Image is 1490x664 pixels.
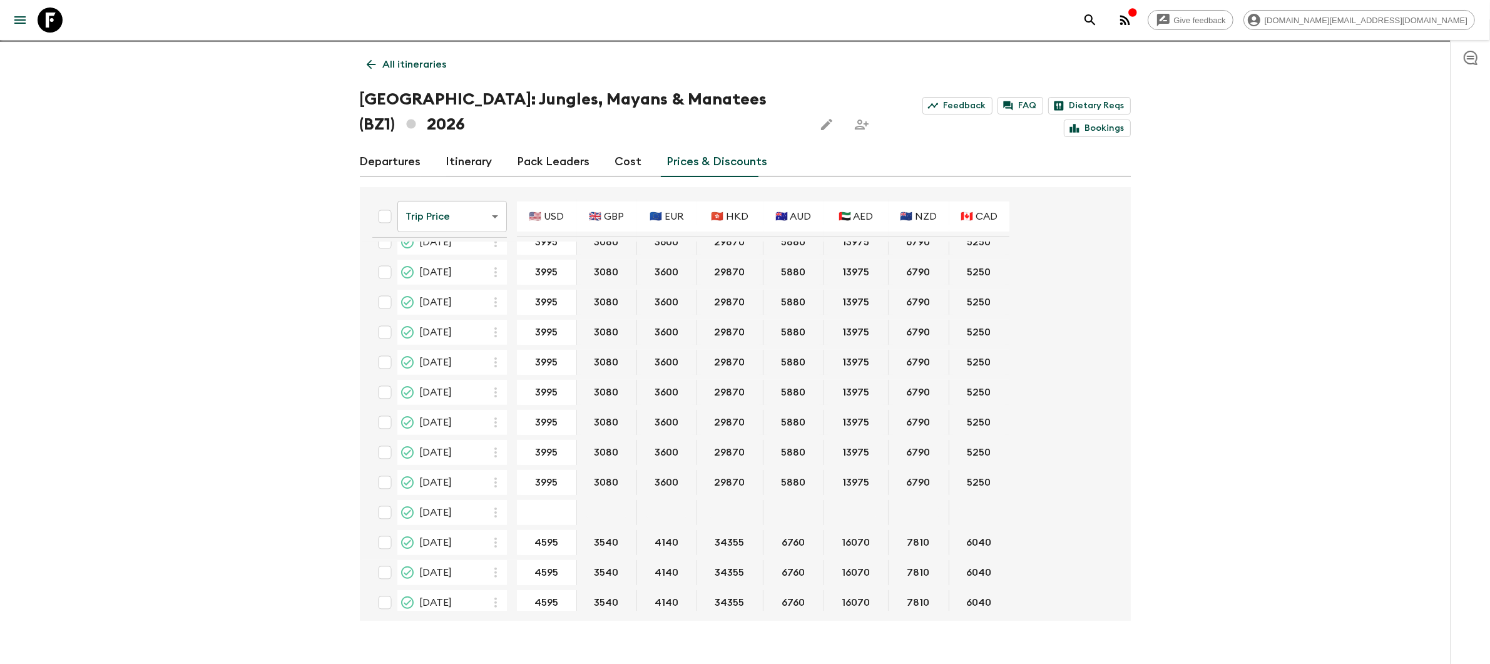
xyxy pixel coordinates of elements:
p: 🇭🇰 HKD [712,209,749,224]
h1: [GEOGRAPHIC_DATA]: Jungles, Mayans & Manatees (BZ1) 2026 [360,87,805,137]
div: 11 Jul 2026; 🇨🇦 CAD [949,230,1009,255]
div: 28 Dec 2026; 🇦🇺 AUD [763,590,824,615]
button: 29870 [700,320,760,345]
span: [DATE] [420,565,452,580]
div: 26 Dec 2026; 🇦🇪 AED [824,560,889,585]
div: 10 Dec 2026; 🇦🇺 AUD [763,470,824,495]
button: 3080 [579,470,634,495]
div: 26 Dec 2026; 🇭🇰 HKD [697,560,763,585]
div: 21 Dec 2026; 🇦🇺 AUD [763,500,824,525]
button: 3080 [579,440,634,465]
svg: Guaranteed [400,475,415,490]
div: 29 Aug 2026; 🇳🇿 NZD [889,320,949,345]
div: 26 Nov 2026; 🇦🇪 AED [824,440,889,465]
button: 3600 [640,260,693,285]
div: 03 Oct 2026; 🇭🇰 HKD [697,380,763,405]
div: 26 Dec 2026; 🇦🇺 AUD [763,560,824,585]
div: 26 Nov 2026; 🇭🇰 HKD [697,440,763,465]
button: 3995 [520,470,573,495]
button: 6040 [952,530,1007,555]
a: Departures [360,147,421,177]
button: search adventures [1078,8,1103,33]
button: 5250 [952,410,1006,435]
button: 3080 [579,260,634,285]
div: 05 Sep 2026; 🇳🇿 NZD [889,350,949,375]
div: 25 Jul 2026; 🇺🇸 USD [517,290,577,315]
div: 18 Jul 2026; 🇬🇧 GBP [577,260,637,285]
div: 28 Dec 2026; 🇦🇪 AED [824,590,889,615]
button: 3995 [520,410,573,435]
div: 28 Dec 2026; 🇨🇦 CAD [949,590,1009,615]
button: 3995 [520,320,573,345]
button: 13975 [827,320,884,345]
div: 29 Aug 2026; 🇺🇸 USD [517,320,577,345]
div: 05 Sep 2026; 🇨🇦 CAD [949,350,1009,375]
div: 21 Dec 2026; 🇨🇦 CAD [949,500,1009,525]
a: Prices & Discounts [667,147,768,177]
button: 6760 [767,560,820,585]
button: menu [8,8,33,33]
div: 11 Jul 2026; 🇪🇺 EUR [637,230,697,255]
div: 18 Jul 2026; 🇺🇸 USD [517,260,577,285]
button: 5250 [952,320,1006,345]
button: 13975 [827,290,884,315]
button: 3600 [640,350,693,375]
button: 34355 [700,560,760,585]
button: 3600 [640,470,693,495]
div: 21 Dec 2026; 🇭🇰 HKD [697,500,763,525]
button: 3995 [520,380,573,405]
p: 🇦🇪 AED [839,209,874,224]
svg: Guaranteed [400,385,415,400]
div: 29 Aug 2026; 🇪🇺 EUR [637,320,697,345]
div: 05 Sep 2026; 🇬🇧 GBP [577,350,637,375]
p: 🇳🇿 NZD [901,209,937,224]
div: 29 Aug 2026; 🇭🇰 HKD [697,320,763,345]
button: 5880 [766,440,820,465]
button: 29870 [700,350,760,375]
button: 34355 [700,590,760,615]
button: 6790 [892,350,946,375]
button: 3995 [520,230,573,255]
button: 4140 [640,560,693,585]
button: 3080 [579,290,634,315]
button: 3600 [640,320,693,345]
span: [DATE] [420,235,452,250]
button: 34355 [700,530,760,555]
div: 03 Oct 2026; 🇺🇸 USD [517,380,577,405]
button: 6040 [952,590,1007,615]
div: 24 Dec 2026; 🇪🇺 EUR [637,530,697,555]
div: 29 Aug 2026; 🇨🇦 CAD [949,320,1009,345]
a: All itineraries [360,52,454,77]
button: 6040 [952,560,1007,585]
div: 24 Dec 2026; 🇳🇿 NZD [889,530,949,555]
p: 🇨🇦 CAD [961,209,998,224]
div: 25 Jul 2026; 🇦🇺 AUD [763,290,824,315]
div: 28 Dec 2026; 🇺🇸 USD [517,590,577,615]
button: 6790 [892,230,946,255]
div: 26 Dec 2026; 🇺🇸 USD [517,560,577,585]
div: 03 Oct 2026; 🇳🇿 NZD [889,380,949,405]
button: 5880 [766,290,820,315]
button: 13975 [827,470,884,495]
button: Edit this itinerary [814,112,839,137]
a: Cost [615,147,642,177]
button: 4140 [640,590,693,615]
span: [DATE] [420,385,452,400]
button: 6790 [892,410,946,435]
div: 03 Oct 2026; 🇪🇺 EUR [637,380,697,405]
span: [DATE] [420,535,452,550]
div: 07 Nov 2026; 🇭🇰 HKD [697,410,763,435]
span: [DATE] [420,505,452,520]
div: 07 Nov 2026; 🇨🇦 CAD [949,410,1009,435]
div: 24 Dec 2026; 🇦🇪 AED [824,530,889,555]
button: 5880 [766,380,820,405]
div: 26 Dec 2026; 🇨🇦 CAD [949,560,1009,585]
button: 3600 [640,230,693,255]
button: 5880 [766,320,820,345]
svg: Guaranteed [400,265,415,280]
svg: Guaranteed [400,535,415,550]
button: 5250 [952,230,1006,255]
button: 5250 [952,380,1006,405]
div: 18 Jul 2026; 🇭🇰 HKD [697,260,763,285]
button: 3600 [640,290,693,315]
